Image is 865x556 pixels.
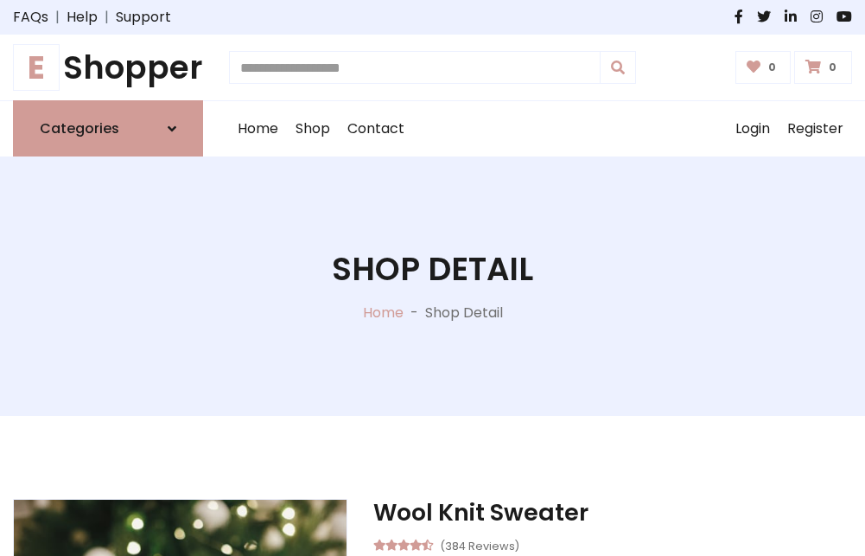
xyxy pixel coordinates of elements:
[794,51,852,84] a: 0
[287,101,339,157] a: Shop
[98,7,116,28] span: |
[13,100,203,157] a: Categories
[735,51,792,84] a: 0
[824,60,841,75] span: 0
[116,7,171,28] a: Support
[727,101,779,157] a: Login
[67,7,98,28] a: Help
[373,499,852,527] h3: Wool Knit Sweater
[13,48,203,86] a: EShopper
[332,250,533,288] h1: Shop Detail
[48,7,67,28] span: |
[363,303,404,323] a: Home
[440,534,519,555] small: (384 Reviews)
[339,101,413,157] a: Contact
[779,101,852,157] a: Register
[40,120,119,137] h6: Categories
[229,101,287,157] a: Home
[13,44,60,91] span: E
[764,60,780,75] span: 0
[404,303,425,323] p: -
[13,7,48,28] a: FAQs
[13,48,203,86] h1: Shopper
[425,303,503,323] p: Shop Detail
